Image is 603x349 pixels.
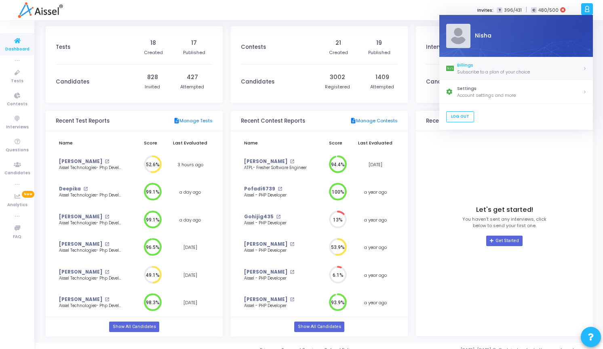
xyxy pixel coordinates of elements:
img: logo [18,2,63,18]
span: C [531,7,536,13]
td: a year ago [353,261,398,289]
mat-icon: open_in_new [105,159,109,164]
td: a day ago [168,206,213,234]
h3: Recent Interview Reports [426,118,493,124]
mat-icon: open_in_new [105,270,109,274]
span: 480/500 [538,7,559,14]
a: [PERSON_NAME] [244,296,287,303]
a: SettingsAccount settings and more [439,80,593,104]
td: [DATE] [353,151,398,179]
td: a year ago [353,234,398,261]
th: Last Evaluated [168,135,213,151]
h3: Recent Contest Reports [241,118,305,124]
div: Registered [325,84,350,90]
th: Name [56,135,133,151]
a: Show All Candidates [294,322,344,332]
div: Aissel Technologies- Php Developer- [59,192,122,199]
div: Billings [457,62,583,69]
a: [PERSON_NAME] [59,241,102,248]
div: Attempted [180,84,204,90]
div: 828 [147,73,158,82]
span: Analytics [7,202,27,209]
a: Manage Contests [350,117,398,125]
img: Profile Picture [446,24,470,48]
a: [PERSON_NAME] [244,241,287,248]
a: Pofadi6739 [244,186,275,192]
mat-icon: open_in_new [105,242,109,247]
h3: Candidates [56,79,89,85]
div: Invited [145,84,160,90]
span: T [497,7,502,13]
a: Gohijig435 [244,213,274,220]
mat-icon: open_in_new [105,215,109,219]
a: Get Started [486,236,522,246]
div: ATPL- Fresher Software Engineer [244,165,307,171]
mat-icon: open_in_new [290,297,294,302]
div: Published [368,49,390,56]
span: 396/431 [504,7,522,14]
span: | [526,6,527,14]
a: Show All Candidates [109,322,159,332]
mat-icon: open_in_new [83,187,88,191]
a: Log Out [446,111,474,122]
div: Aissel - PHP Developer [244,303,307,309]
label: Invites: [477,7,493,14]
mat-icon: open_in_new [105,297,109,302]
div: Aissel Technologies- Php Developer- [59,248,122,254]
span: Tests [11,78,23,85]
span: Interviews [6,124,29,131]
div: Attempted [370,84,394,90]
th: Score [133,135,168,151]
th: Name [241,135,318,151]
td: [DATE] [168,234,213,261]
td: a day ago [168,178,213,206]
div: Aissel - PHP Developer [244,248,307,254]
h4: Let's get started! [476,206,533,214]
span: Dashboard [5,46,30,53]
div: 19 [376,39,382,47]
a: [PERSON_NAME] [59,296,102,303]
td: a year ago [353,178,398,206]
h3: Candidates [241,79,274,85]
div: Aissel - PHP Developer [244,192,307,199]
div: 17 [191,39,197,47]
span: FAQ [13,234,21,240]
a: [PERSON_NAME] [59,213,102,220]
div: Account settings and more [457,92,583,99]
td: a year ago [353,289,398,317]
div: Created [144,49,163,56]
div: 1409 [375,73,389,82]
span: Candidates [4,170,30,177]
div: Aissel Technologies- Php Developer- [59,165,122,171]
div: 21 [335,39,341,47]
div: Created [329,49,348,56]
mat-icon: open_in_new [276,215,280,219]
td: a year ago [353,206,398,234]
h3: Candidates [426,79,460,85]
span: New [22,191,34,198]
a: Deepika [59,186,81,192]
div: Published [183,49,205,56]
span: Questions [6,147,29,154]
div: Subscribe to a plan of your choice [457,69,583,75]
a: [PERSON_NAME] [59,158,102,165]
div: Aissel Technologies- Php Developer- [59,303,122,309]
mat-icon: description [173,117,179,125]
mat-icon: open_in_new [278,187,282,191]
p: You haven’t sent any interviews, click below to send your first one. [462,216,546,229]
div: Aissel Technologies- Php Developer- [59,276,122,282]
mat-icon: open_in_new [290,159,294,164]
a: [PERSON_NAME] [59,269,102,276]
a: [PERSON_NAME] [244,158,287,165]
h3: Recent Test Reports [56,118,110,124]
div: 427 [187,73,198,82]
td: [DATE] [168,261,213,289]
h3: Tests [56,44,70,50]
th: Score [318,135,353,151]
td: [DATE] [168,289,213,317]
th: Last Evaluated [353,135,398,151]
div: 18 [150,39,156,47]
mat-icon: description [350,117,356,125]
a: Manage Tests [173,117,213,125]
h3: Interviews [426,44,453,50]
